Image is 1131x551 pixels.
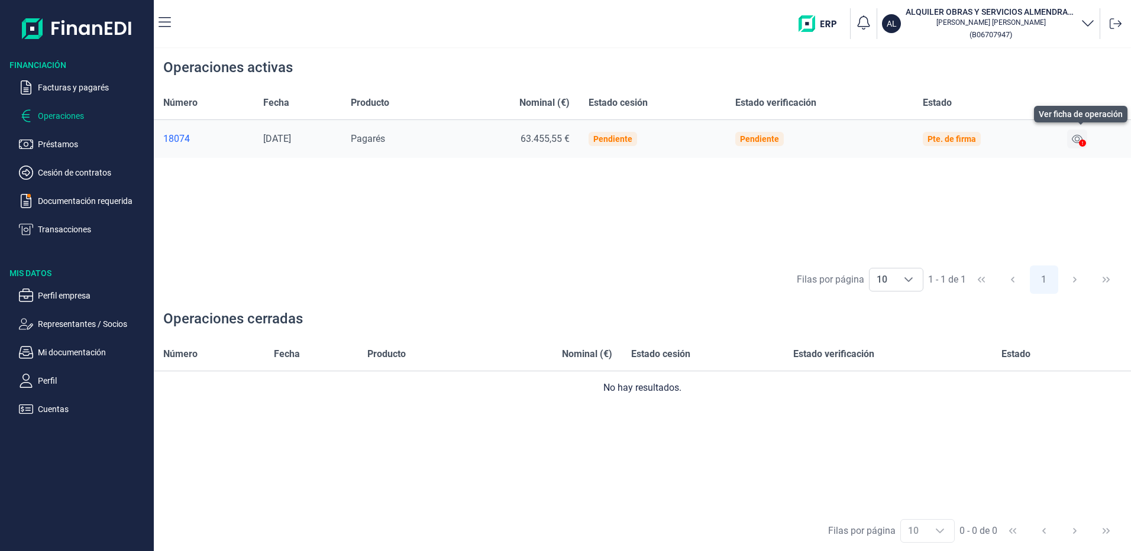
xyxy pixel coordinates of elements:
button: Last Page [1092,265,1120,294]
button: Last Page [1092,517,1120,545]
button: Representantes / Socios [19,317,149,331]
p: Representantes / Socios [38,317,149,331]
button: First Page [998,517,1027,545]
button: Operaciones [19,109,149,123]
span: Fecha [263,96,289,110]
p: Perfil [38,374,149,388]
span: Nominal (€) [562,347,612,361]
div: No hay resultados. [163,381,1122,395]
span: 1 - 1 de 1 [928,275,966,284]
span: Estado verificación [793,347,874,361]
span: Pagarés [351,133,385,144]
div: Choose [894,268,923,291]
button: Facturas y pagarés [19,80,149,95]
div: Filas por página [797,273,864,287]
span: Estado cesión [589,96,648,110]
button: Documentación requerida [19,194,149,208]
span: Número [163,96,198,110]
h3: ALQUILER OBRAS Y SERVICIOS ALMENDRALEJO SL [906,6,1076,18]
span: Fecha [274,347,300,361]
p: Préstamos [38,137,149,151]
img: Logo de aplicación [22,9,133,47]
button: Perfil empresa [19,289,149,303]
div: Pendiente [593,134,632,144]
p: Mi documentación [38,345,149,359]
button: First Page [967,265,996,294]
span: Producto [351,96,389,110]
button: Mi documentación [19,345,149,359]
span: 10 [870,268,894,291]
span: Estado [1001,347,1030,361]
button: Cuentas [19,402,149,416]
div: Choose [926,520,954,542]
button: Perfil [19,374,149,388]
div: Pendiente [740,134,779,144]
p: Operaciones [38,109,149,123]
button: Next Page [1061,265,1089,294]
span: Estado verificación [735,96,816,110]
span: Estado cesión [631,347,690,361]
img: erp [799,15,845,32]
p: Documentación requerida [38,194,149,208]
div: Operaciones activas [163,58,293,77]
div: Operaciones cerradas [163,309,303,328]
span: Producto [367,347,406,361]
button: Previous Page [998,265,1027,294]
p: AL [887,18,897,30]
p: Cuentas [38,402,149,416]
button: Previous Page [1030,517,1058,545]
span: Número [163,347,198,361]
p: Transacciones [38,222,149,236]
div: [DATE] [263,133,332,145]
a: 18074 [163,133,244,145]
div: Pte. de firma [928,134,976,144]
button: Page 1 [1030,265,1058,294]
span: Estado [923,96,952,110]
p: [PERSON_NAME] [PERSON_NAME] [906,18,1076,27]
p: Facturas y pagarés [38,80,149,95]
button: Next Page [1061,517,1089,545]
span: 0 - 0 de 0 [959,526,997,536]
button: Cesión de contratos [19,166,149,180]
div: Filas por página [828,524,896,538]
button: Transacciones [19,222,149,236]
button: Préstamos [19,137,149,151]
span: Nominal (€) [519,96,570,110]
p: Perfil empresa [38,289,149,303]
span: 63.455,55 € [521,133,570,144]
small: Copiar cif [970,30,1012,39]
button: ALALQUILER OBRAS Y SERVICIOS ALMENDRALEJO SL[PERSON_NAME] [PERSON_NAME](B06707947) [882,6,1095,41]
p: Cesión de contratos [38,166,149,180]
